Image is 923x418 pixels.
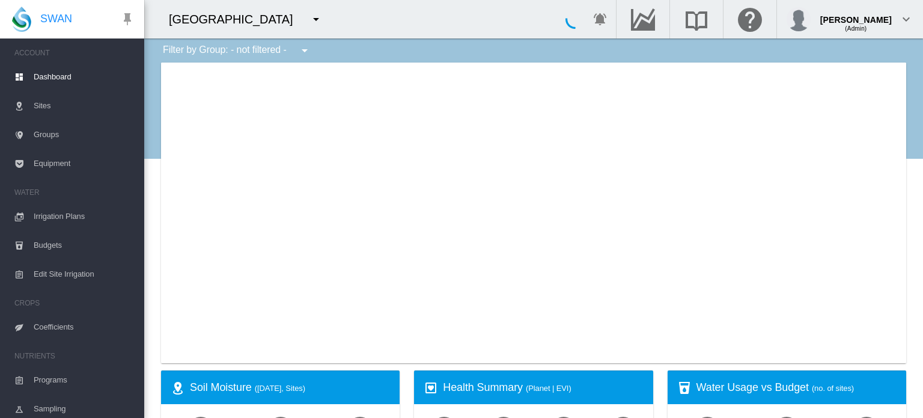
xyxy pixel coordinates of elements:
span: Equipment [34,149,135,178]
img: profile.jpg [787,7,811,31]
span: Sites [34,91,135,120]
span: Budgets [34,231,135,260]
span: Edit Site Irrigation [34,260,135,289]
span: Groups [34,120,135,149]
md-icon: icon-map-marker-radius [171,381,185,395]
md-icon: icon-menu-down [297,43,312,58]
div: Water Usage vs Budget [696,380,897,395]
img: SWAN-Landscape-Logo-Colour-drop.png [12,7,31,32]
span: Irrigation Plans [34,202,135,231]
span: (Admin) [845,25,867,32]
span: ACCOUNT [14,43,135,63]
md-icon: icon-cup-water [677,381,692,395]
button: icon-menu-down [293,38,317,63]
span: Programs [34,366,135,395]
span: NUTRIENTS [14,346,135,366]
span: SWAN [40,11,72,26]
span: ([DATE], Sites) [255,384,305,393]
button: icon-bell-ring [588,7,612,31]
md-icon: Click here for help [736,12,764,26]
span: Coefficients [34,313,135,342]
div: [GEOGRAPHIC_DATA] [169,11,303,28]
md-icon: Go to the Data Hub [629,12,657,26]
span: Dashboard [34,63,135,91]
span: (Planet | EVI) [526,384,571,393]
span: WATER [14,183,135,202]
md-icon: icon-heart-box-outline [424,381,438,395]
span: (no. of sites) [812,384,854,393]
md-icon: icon-menu-down [309,12,323,26]
md-icon: icon-bell-ring [593,12,608,26]
span: CROPS [14,294,135,313]
div: Health Summary [443,380,643,395]
div: Soil Moisture [190,380,390,395]
md-icon: icon-pin [120,12,135,26]
md-icon: icon-chevron-down [899,12,913,26]
div: Filter by Group: - not filtered - [154,38,320,63]
md-icon: Search the knowledge base [682,12,711,26]
div: [PERSON_NAME] [820,9,892,21]
button: icon-menu-down [304,7,328,31]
